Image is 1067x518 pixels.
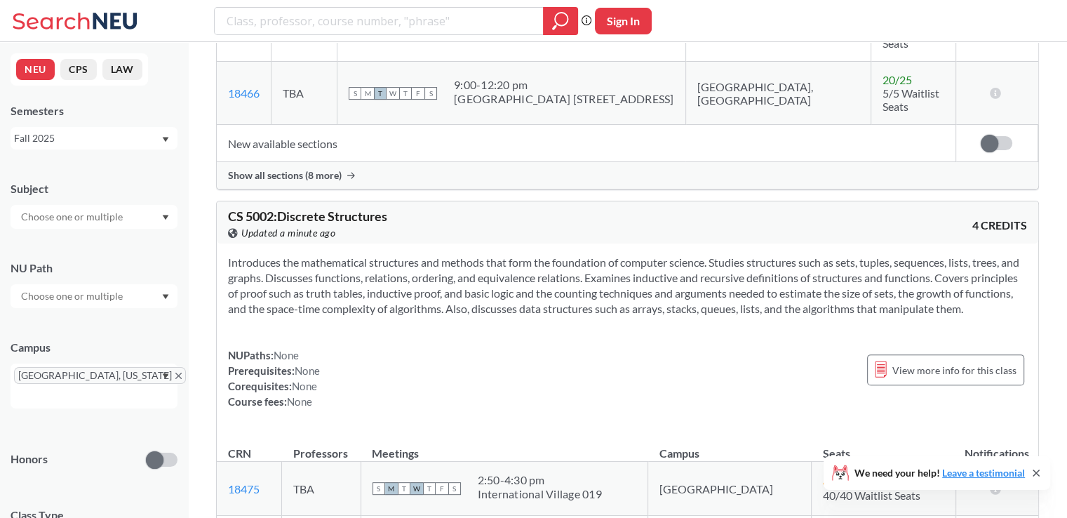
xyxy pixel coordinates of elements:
[295,364,320,377] span: None
[162,137,169,142] svg: Dropdown arrow
[454,92,674,106] div: [GEOGRAPHIC_DATA] [STREET_ADDRESS]
[162,215,169,220] svg: Dropdown arrow
[241,225,335,241] span: Updated a minute ago
[374,87,387,100] span: T
[812,432,956,462] th: Seats
[14,131,161,146] div: Fall 2025
[11,451,48,467] p: Honors
[274,349,299,361] span: None
[11,181,177,197] div: Subject
[217,125,955,162] td: New available sections
[423,482,436,495] span: T
[228,208,387,224] span: CS 5002 : Discrete Structures
[942,467,1025,479] a: Leave a testimonial
[282,462,361,516] td: TBA
[883,73,912,86] span: 20 / 25
[478,473,602,487] div: 2:50 - 4:30 pm
[854,468,1025,478] span: We need your help!
[361,87,374,100] span: M
[14,208,132,225] input: Choose one or multiple
[292,380,317,392] span: None
[385,482,398,495] span: M
[11,205,177,229] div: Dropdown arrow
[14,367,186,384] span: [GEOGRAPHIC_DATA], [US_STATE]X to remove pill
[892,361,1016,379] span: View more info for this class
[11,364,177,409] div: [GEOGRAPHIC_DATA], [US_STATE]X to remove pillDropdown arrow
[11,260,177,276] div: NU Path
[228,347,320,409] div: NUPaths: Prerequisites: Corequisites: Course fees:
[648,432,812,462] th: Campus
[16,59,55,80] button: NEU
[11,340,177,355] div: Campus
[11,103,177,119] div: Semesters
[412,87,424,100] span: F
[217,162,1038,189] div: Show all sections (8 more)
[162,373,169,379] svg: Dropdown arrow
[11,127,177,150] div: Fall 2025Dropdown arrow
[454,78,674,92] div: 9:00 - 12:20 pm
[373,482,385,495] span: S
[349,87,361,100] span: S
[228,86,260,100] a: 18466
[11,284,177,308] div: Dropdown arrow
[398,482,410,495] span: T
[410,482,423,495] span: W
[228,482,260,496] a: 18475
[228,255,1027,317] section: Introduces the mathematical structures and methods that form the foundation of computer science. ...
[225,9,533,33] input: Class, professor, course number, "phrase"
[361,432,648,462] th: Meetings
[972,218,1027,233] span: 4 CREDITS
[271,62,337,125] td: TBA
[955,432,1038,462] th: Notifications
[228,169,342,182] span: Show all sections (8 more)
[883,86,939,113] span: 5/5 Waitlist Seats
[478,487,602,501] div: International Village 019
[387,87,399,100] span: W
[685,62,871,125] td: [GEOGRAPHIC_DATA], [GEOGRAPHIC_DATA]
[162,294,169,300] svg: Dropdown arrow
[60,59,97,80] button: CPS
[552,11,569,31] svg: magnifying glass
[436,482,448,495] span: F
[175,373,182,379] svg: X to remove pill
[14,288,132,305] input: Choose one or multiple
[287,395,312,408] span: None
[102,59,142,80] button: LAW
[823,489,920,502] span: 40/40 Waitlist Seats
[399,87,412,100] span: T
[424,87,437,100] span: S
[648,462,812,516] td: [GEOGRAPHIC_DATA]
[448,482,461,495] span: S
[595,8,652,34] button: Sign In
[228,446,251,461] div: CRN
[282,432,361,462] th: Professors
[543,7,578,35] div: magnifying glass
